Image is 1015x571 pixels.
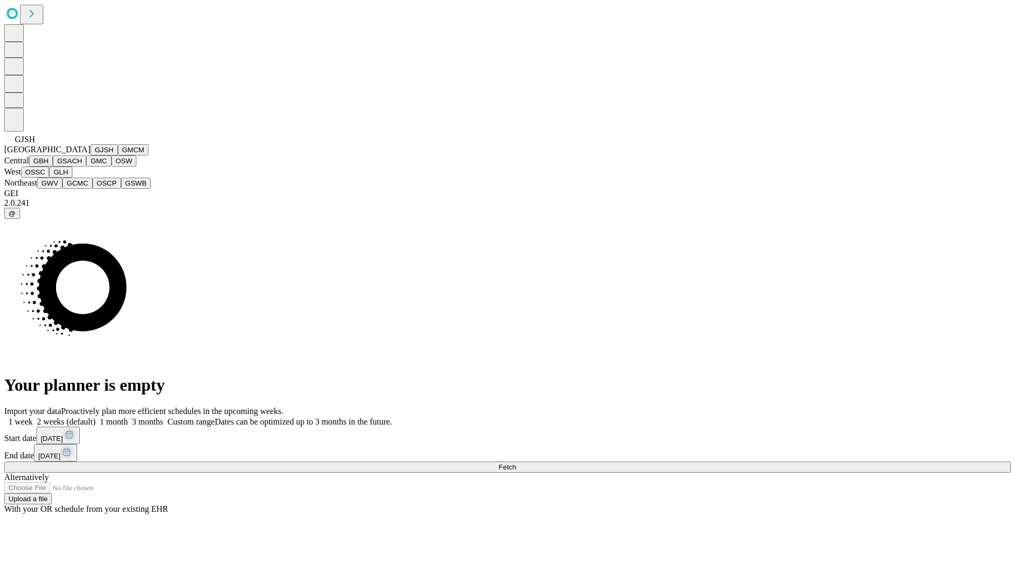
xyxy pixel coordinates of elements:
[37,178,62,189] button: GWV
[29,155,53,167] button: GBH
[168,417,215,426] span: Custom range
[86,155,111,167] button: GMC
[90,144,118,155] button: GJSH
[215,417,392,426] span: Dates can be optimized up to 3 months in the future.
[34,444,77,462] button: [DATE]
[53,155,86,167] button: GSACH
[4,167,21,176] span: West
[38,452,60,460] span: [DATE]
[100,417,128,426] span: 1 month
[4,189,1011,198] div: GEI
[4,156,29,165] span: Central
[21,167,50,178] button: OSSC
[37,417,96,426] span: 2 weeks (default)
[4,145,90,154] span: [GEOGRAPHIC_DATA]
[118,144,149,155] button: GMCM
[62,178,93,189] button: GCMC
[499,463,516,471] span: Fetch
[4,473,49,482] span: Alternatively
[49,167,72,178] button: GLH
[4,427,1011,444] div: Start date
[36,427,80,444] button: [DATE]
[4,198,1011,208] div: 2.0.241
[132,417,163,426] span: 3 months
[4,462,1011,473] button: Fetch
[15,135,35,144] span: GJSH
[4,375,1011,395] h1: Your planner is empty
[41,435,63,443] span: [DATE]
[93,178,121,189] button: OSCP
[8,417,33,426] span: 1 week
[4,208,20,219] button: @
[112,155,137,167] button: OSW
[4,504,168,513] span: With your OR schedule from your existing EHR
[4,444,1011,462] div: End date
[8,209,16,217] span: @
[4,407,61,416] span: Import your data
[61,407,283,416] span: Proactively plan more efficient schedules in the upcoming weeks.
[4,493,52,504] button: Upload a file
[121,178,151,189] button: GSWB
[4,178,37,187] span: Northeast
